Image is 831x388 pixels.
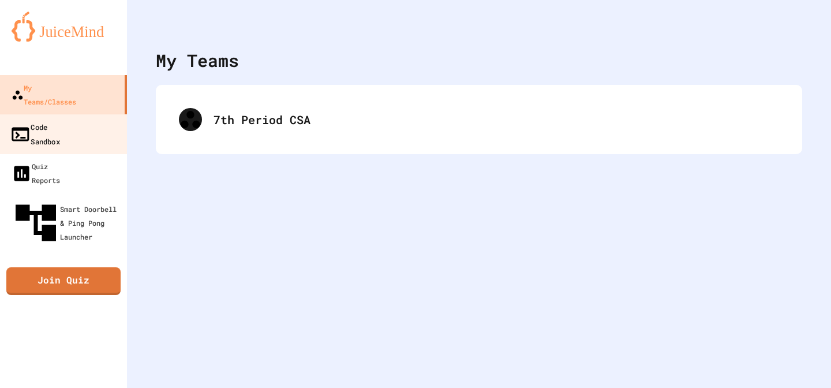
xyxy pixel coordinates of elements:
[167,96,791,143] div: 7th Period CSA
[10,120,60,148] div: Code Sandbox
[12,81,76,109] div: My Teams/Classes
[12,159,60,187] div: Quiz Reports
[156,47,239,73] div: My Teams
[6,267,121,295] a: Join Quiz
[12,12,115,42] img: logo-orange.svg
[12,199,122,247] div: Smart Doorbell & Ping Pong Launcher
[214,111,779,128] div: 7th Period CSA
